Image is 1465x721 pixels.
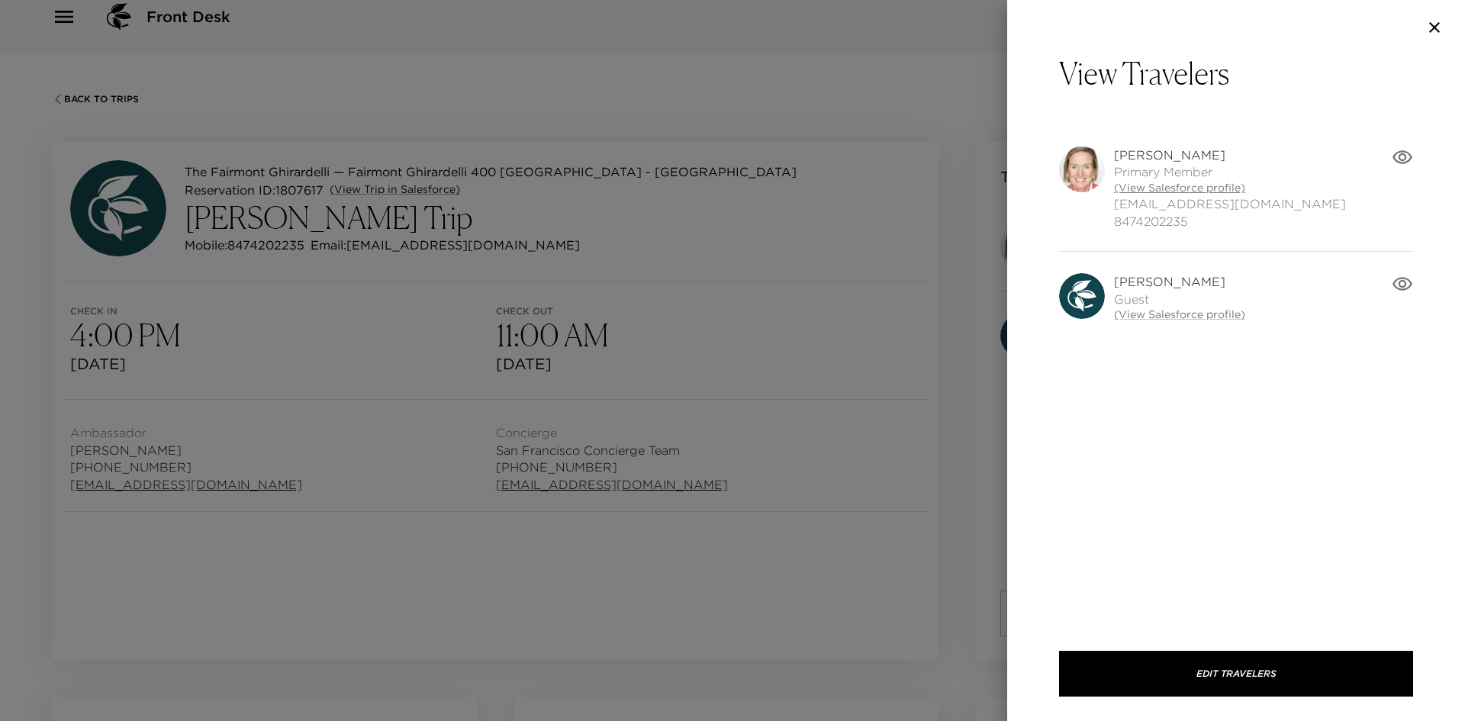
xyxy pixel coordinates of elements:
[1059,651,1413,697] button: Edit Travelers
[1059,273,1105,319] img: avatar.4afec266560d411620d96f9f038fe73f.svg
[1059,55,1413,92] p: View Travelers
[1114,146,1346,163] span: [PERSON_NAME]
[1114,181,1346,196] a: (View Salesforce profile)
[1114,163,1346,180] span: Primary Member
[1114,291,1245,307] span: Guest
[1114,307,1245,323] a: (View Salesforce profile)
[1114,273,1245,290] span: [PERSON_NAME]
[1059,146,1105,192] img: 2Q==
[1114,213,1346,230] span: 8474202235
[1114,195,1346,212] span: [EMAIL_ADDRESS][DOMAIN_NAME]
